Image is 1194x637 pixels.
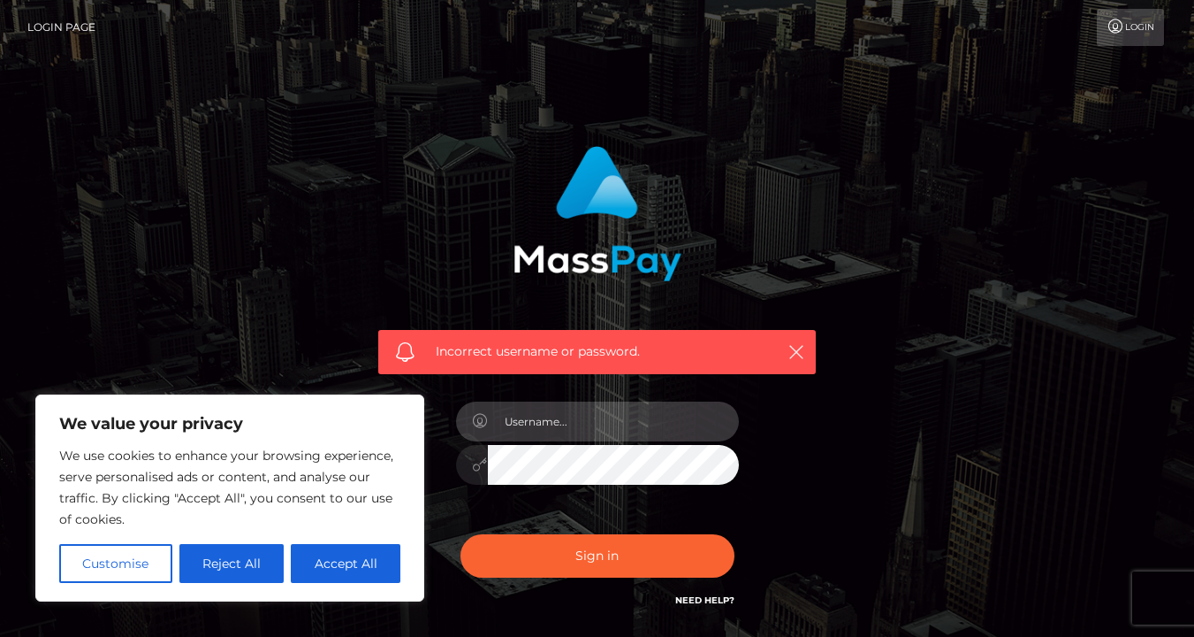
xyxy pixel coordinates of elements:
button: Accept All [291,544,400,583]
button: Customise [59,544,172,583]
input: Username... [488,402,739,441]
p: We use cookies to enhance your browsing experience, serve personalised ads or content, and analys... [59,445,400,530]
img: MassPay Login [513,146,681,281]
p: We value your privacy [59,413,400,434]
a: Login [1097,9,1164,46]
a: Login Page [27,9,95,46]
span: Incorrect username or password. [436,342,758,361]
button: Sign in [460,534,734,578]
div: We value your privacy [35,395,424,602]
button: Reject All [179,544,285,583]
a: Need Help? [675,595,734,606]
